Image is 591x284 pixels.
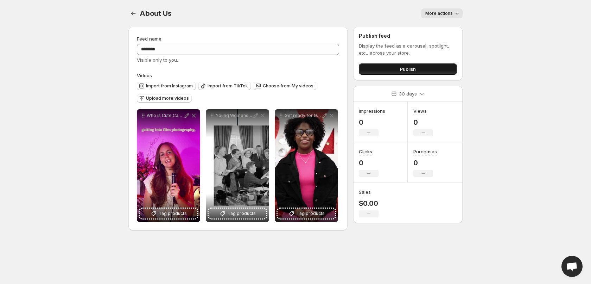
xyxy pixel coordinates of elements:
[413,148,437,155] h3: Purchases
[278,209,335,218] button: Tag products
[263,83,313,89] span: Choose from My videos
[137,73,152,78] span: Videos
[359,148,372,155] h3: Clicks
[137,82,196,90] button: Import from Instagram
[137,94,192,103] button: Upload more videos
[359,159,379,167] p: 0
[137,57,178,63] span: Visible only to you.
[399,90,417,97] p: 30 days
[216,113,252,118] p: Young Womens Alliance turns 30 [DATE] we celebrate 30 years of YWA on the same day as Womens Equa...
[206,109,269,222] div: Young Womens Alliance turns 30 [DATE] we celebrate 30 years of YWA on the same day as Womens Equa...
[147,113,183,118] p: Who is Cute Camera Co If youre thinking about getting into film photography look no further We ar...
[137,109,200,222] div: Who is Cute Camera Co If youre thinking about getting into film photography look no further We ar...
[198,82,251,90] button: Import from TikTok
[140,209,197,218] button: Tag products
[128,8,138,18] button: Settings
[140,9,171,18] span: About Us
[228,210,256,217] span: Tag products
[425,11,453,16] span: More actions
[413,107,427,115] h3: Views
[359,63,457,75] button: Publish
[208,83,248,89] span: Import from TikTok
[359,118,385,126] p: 0
[400,66,416,73] span: Publish
[297,210,325,217] span: Tag products
[359,189,371,196] h3: Sales
[421,8,463,18] button: More actions
[146,95,189,101] span: Upload more videos
[275,109,338,222] div: Get ready for Giving [DATE] is GivingTuesday a day dedicated to giving back to your community Thi...
[359,107,385,115] h3: Impressions
[413,118,433,126] p: 0
[561,256,583,277] a: Open chat
[413,159,437,167] p: 0
[159,210,187,217] span: Tag products
[359,42,457,56] p: Display the feed as a carousel, spotlight, etc., across your store.
[359,32,457,39] h2: Publish feed
[254,82,316,90] button: Choose from My videos
[137,36,161,42] span: Feed name
[209,209,266,218] button: Tag products
[285,113,321,118] p: Get ready for Giving [DATE] is GivingTuesday a day dedicated to giving back to your community Thi...
[359,199,379,208] p: $0.00
[146,83,193,89] span: Import from Instagram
